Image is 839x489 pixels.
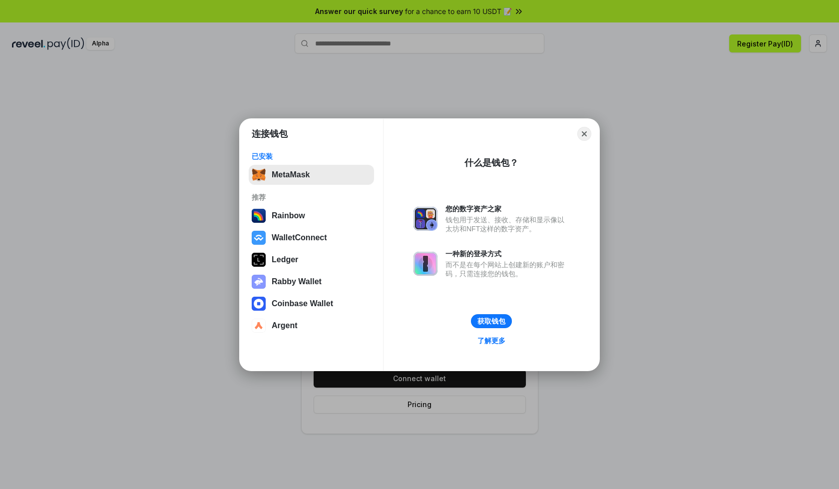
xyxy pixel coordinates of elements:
[272,170,310,179] div: MetaMask
[252,209,266,223] img: svg+xml,%3Csvg%20width%3D%22120%22%20height%3D%22120%22%20viewBox%3D%220%200%20120%20120%22%20fil...
[445,204,569,213] div: 您的数字资产之家
[445,260,569,278] div: 而不是在每个网站上创建新的账户和密码，只需连接您的钱包。
[272,233,327,242] div: WalletConnect
[252,253,266,267] img: svg+xml,%3Csvg%20xmlns%3D%22http%3A%2F%2Fwww.w3.org%2F2000%2Fsvg%22%20width%3D%2228%22%20height%3...
[252,231,266,245] img: svg+xml,%3Csvg%20width%3D%2228%22%20height%3D%2228%22%20viewBox%3D%220%200%2028%2028%22%20fill%3D...
[249,206,374,226] button: Rainbow
[272,321,298,330] div: Argent
[249,294,374,314] button: Coinbase Wallet
[252,152,371,161] div: 已安装
[464,157,518,169] div: 什么是钱包？
[445,249,569,258] div: 一种新的登录方式
[252,275,266,289] img: svg+xml,%3Csvg%20xmlns%3D%22http%3A%2F%2Fwww.w3.org%2F2000%2Fsvg%22%20fill%3D%22none%22%20viewBox...
[471,334,511,347] a: 了解更多
[252,168,266,182] img: svg+xml,%3Csvg%20fill%3D%22none%22%20height%3D%2233%22%20viewBox%3D%220%200%2035%2033%22%20width%...
[414,252,437,276] img: svg+xml,%3Csvg%20xmlns%3D%22http%3A%2F%2Fwww.w3.org%2F2000%2Fsvg%22%20fill%3D%22none%22%20viewBox...
[249,272,374,292] button: Rabby Wallet
[252,297,266,311] img: svg+xml,%3Csvg%20width%3D%2228%22%20height%3D%2228%22%20viewBox%3D%220%200%2028%2028%22%20fill%3D...
[477,317,505,326] div: 获取钱包
[249,228,374,248] button: WalletConnect
[252,319,266,333] img: svg+xml,%3Csvg%20width%3D%2228%22%20height%3D%2228%22%20viewBox%3D%220%200%2028%2028%22%20fill%3D...
[249,250,374,270] button: Ledger
[272,255,298,264] div: Ledger
[577,127,591,141] button: Close
[272,299,333,308] div: Coinbase Wallet
[445,215,569,233] div: 钱包用于发送、接收、存储和显示像以太坊和NFT这样的数字资产。
[414,207,437,231] img: svg+xml,%3Csvg%20xmlns%3D%22http%3A%2F%2Fwww.w3.org%2F2000%2Fsvg%22%20fill%3D%22none%22%20viewBox...
[252,193,371,202] div: 推荐
[272,211,305,220] div: Rainbow
[249,316,374,336] button: Argent
[252,128,288,140] h1: 连接钱包
[477,336,505,345] div: 了解更多
[471,314,512,328] button: 获取钱包
[249,165,374,185] button: MetaMask
[272,277,322,286] div: Rabby Wallet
